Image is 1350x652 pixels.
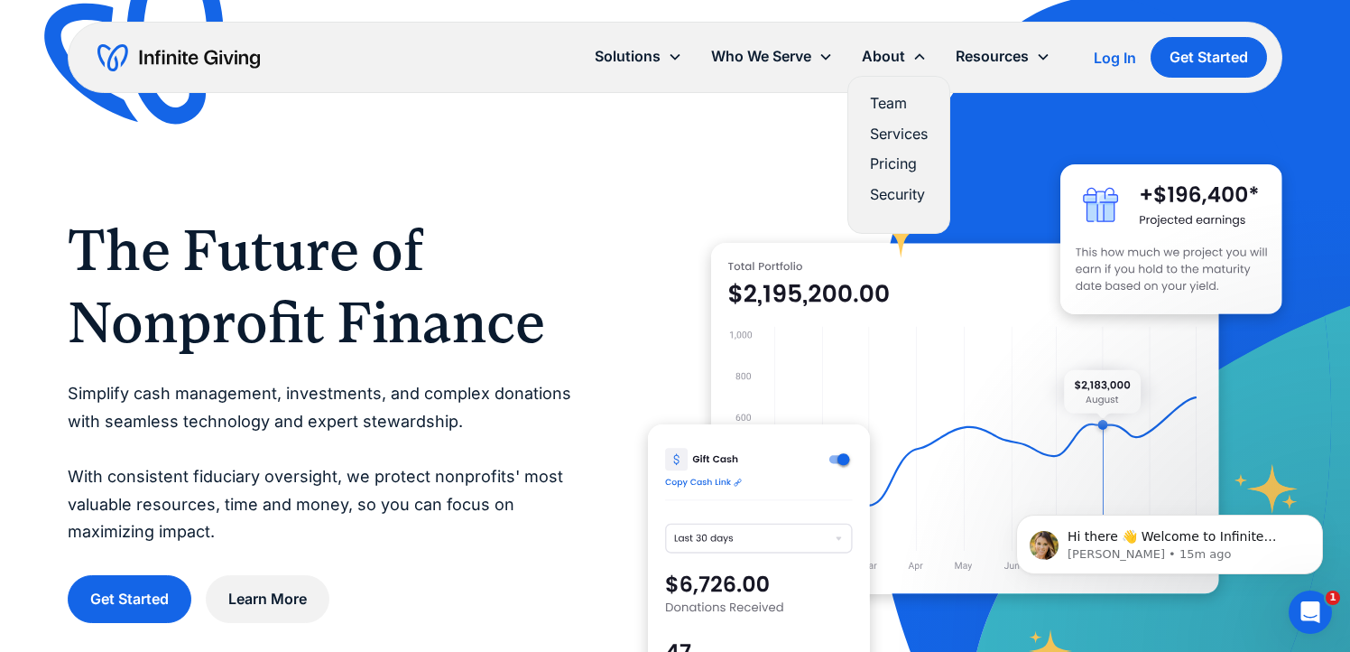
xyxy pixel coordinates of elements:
a: Get Started [1151,37,1267,78]
div: Log In [1094,51,1136,65]
div: Solutions [580,37,697,76]
a: Services [870,122,928,146]
div: Who We Serve [711,44,811,69]
nav: About [847,76,950,234]
h1: The Future of Nonprofit Finance [68,214,576,359]
img: fundraising star [1234,464,1298,514]
a: Get Started [68,575,191,623]
a: Log In [1094,47,1136,69]
p: Simplify cash management, investments, and complex donations with seamless technology and expert ... [68,380,576,546]
div: About [862,44,905,69]
a: Team [870,91,928,116]
a: Learn More [206,575,329,623]
div: About [847,37,941,76]
a: Security [870,182,928,207]
div: Resources [956,44,1029,69]
div: Who We Serve [697,37,847,76]
div: Solutions [595,44,661,69]
img: nonprofit donation platform [711,243,1219,594]
span: 1 [1326,591,1340,605]
iframe: Intercom live chat [1289,591,1332,634]
a: home [97,43,260,72]
a: Pricing [870,152,928,176]
div: Resources [941,37,1065,76]
iframe: Intercom notifications message [989,477,1350,603]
